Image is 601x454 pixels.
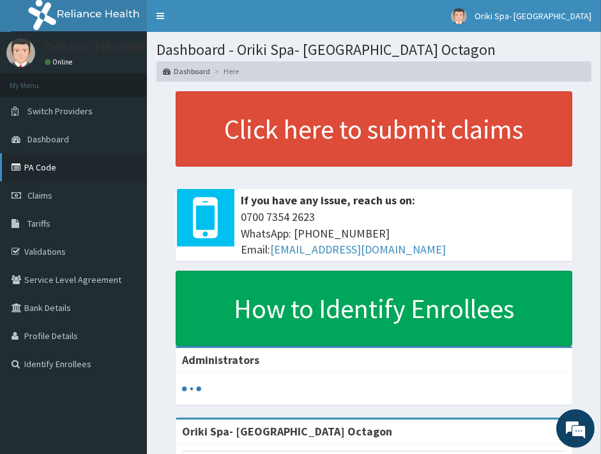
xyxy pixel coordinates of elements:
[176,271,572,346] a: How to Identify Enrollees
[176,91,572,167] a: Click here to submit claims
[182,352,259,367] b: Administrators
[182,424,392,439] strong: Oriki Spa- [GEOGRAPHIC_DATA] Octagon
[211,66,239,77] li: Here
[451,8,467,24] img: User Image
[6,38,35,67] img: User Image
[241,209,566,258] span: 0700 7354 2623 WhatsApp: [PHONE_NUMBER] Email:
[156,42,591,58] h1: Dashboard - Oriki Spa- [GEOGRAPHIC_DATA] Octagon
[27,105,93,117] span: Switch Providers
[270,242,446,257] a: [EMAIL_ADDRESS][DOMAIN_NAME]
[475,10,591,22] span: Oriki Spa- [GEOGRAPHIC_DATA]
[45,57,75,66] a: Online
[182,379,201,398] svg: audio-loading
[27,218,50,229] span: Tariffs
[27,190,52,201] span: Claims
[163,66,210,77] a: Dashboard
[45,42,200,53] p: Oriki Spa- [GEOGRAPHIC_DATA]
[27,133,69,145] span: Dashboard
[241,193,415,208] b: If you have any issue, reach us on:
